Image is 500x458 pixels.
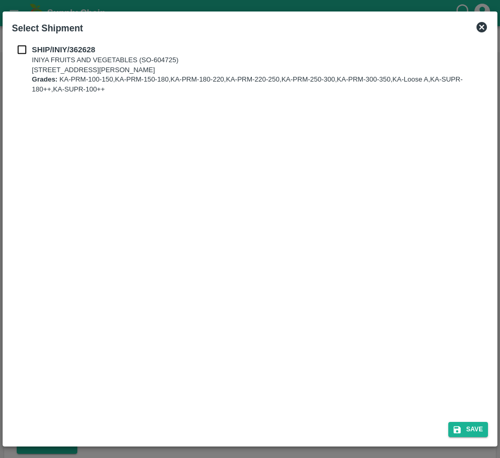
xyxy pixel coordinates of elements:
p: INIYA FRUITS AND VEGETABLES (SO-604725) [32,55,488,65]
button: Save [448,422,488,437]
b: Grades: [32,75,57,83]
b: SHIP/INIY/362628 [32,45,95,54]
p: [STREET_ADDRESS][PERSON_NAME] [32,65,488,75]
b: Select Shipment [12,23,83,33]
p: KA-PRM-100-150,KA-PRM-150-180,KA-PRM-180-220,KA-PRM-220-250,KA-PRM-250-300,KA-PRM-300-350,KA-Loos... [32,75,488,94]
